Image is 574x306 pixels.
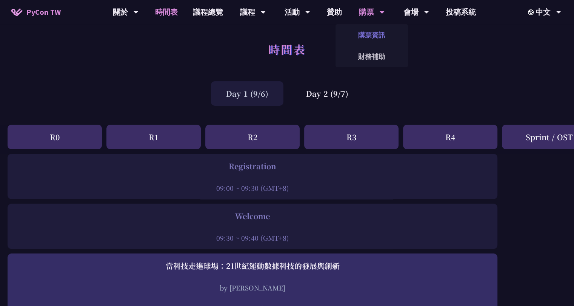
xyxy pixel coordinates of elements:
div: R2 [205,125,300,149]
img: Locale Icon [528,9,536,15]
img: Home icon of PyCon TW 2025 [11,8,23,16]
div: R4 [403,125,497,149]
div: R3 [304,125,399,149]
a: PyCon TW [4,3,68,22]
div: R1 [106,125,201,149]
a: 財務補助 [335,48,408,65]
a: 購票資訊 [335,26,408,44]
span: PyCon TW [26,6,61,18]
div: R0 [8,125,102,149]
